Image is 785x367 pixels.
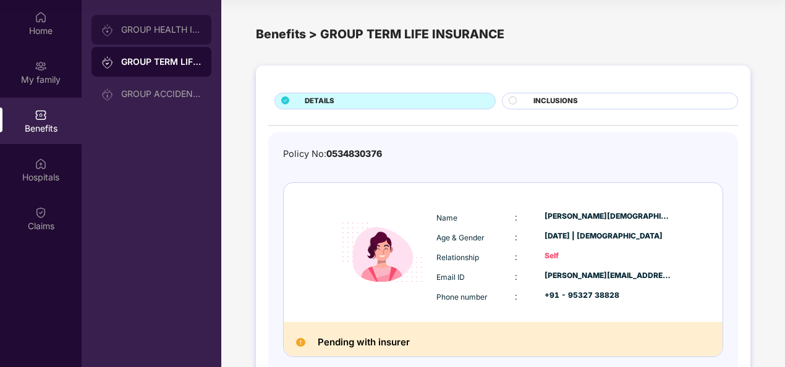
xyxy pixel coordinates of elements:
[305,96,334,107] span: DETAILS
[101,56,114,69] img: svg+xml;base64,PHN2ZyB3aWR0aD0iMjAiIGhlaWdodD0iMjAiIHZpZXdCb3g9IjAgMCAyMCAyMCIgZmlsbD0ibm9uZSIgeG...
[283,147,382,161] div: Policy No:
[545,250,672,262] div: Self
[545,290,672,302] div: +91 - 95327 38828
[515,271,517,282] span: :
[35,158,47,170] img: svg+xml;base64,PHN2ZyBpZD0iSG9zcGl0YWxzIiB4bWxucz0iaHR0cDovL3d3dy53My5vcmcvMjAwMC9zdmciIHdpZHRoPS...
[515,291,517,302] span: :
[35,11,47,23] img: svg+xml;base64,PHN2ZyBpZD0iSG9tZSIgeG1sbnM9Imh0dHA6Ly93d3cudzMub3JnLzIwMDAvc3ZnIiB3aWR0aD0iMjAiIG...
[515,212,517,222] span: :
[35,60,47,72] img: svg+xml;base64,PHN2ZyB3aWR0aD0iMjAiIGhlaWdodD0iMjAiIHZpZXdCb3g9IjAgMCAyMCAyMCIgZmlsbD0ibm9uZSIgeG...
[318,334,410,350] h2: Pending with insurer
[515,251,517,262] span: :
[436,272,465,282] span: Email ID
[533,96,578,107] span: INCLUSIONS
[101,88,114,101] img: svg+xml;base64,PHN2ZyB3aWR0aD0iMjAiIGhlaWdodD0iMjAiIHZpZXdCb3g9IjAgMCAyMCAyMCIgZmlsbD0ibm9uZSIgeG...
[101,24,114,36] img: svg+xml;base64,PHN2ZyB3aWR0aD0iMjAiIGhlaWdodD0iMjAiIHZpZXdCb3g9IjAgMCAyMCAyMCIgZmlsbD0ibm9uZSIgeG...
[35,206,47,219] img: svg+xml;base64,PHN2ZyBpZD0iQ2xhaW0iIHhtbG5zPSJodHRwOi8vd3d3LnczLm9yZy8yMDAwL3N2ZyIgd2lkdGg9IjIwIi...
[326,148,382,159] span: 0534830376
[436,292,488,302] span: Phone number
[436,233,485,242] span: Age & Gender
[121,56,202,68] div: GROUP TERM LIFE INSURANCE
[296,338,305,347] img: Pending
[545,230,672,242] div: [DATE] | [DEMOGRAPHIC_DATA]
[436,253,479,262] span: Relationship
[256,25,750,44] div: Benefits > GROUP TERM LIFE INSURANCE
[515,232,517,242] span: :
[331,201,433,303] img: icon
[545,270,672,282] div: [PERSON_NAME][EMAIL_ADDRESS][DOMAIN_NAME]
[545,211,672,222] div: [PERSON_NAME][DEMOGRAPHIC_DATA]
[121,25,202,35] div: GROUP HEALTH INSURANCE
[436,213,457,222] span: Name
[121,89,202,99] div: GROUP ACCIDENTAL INSURANCE
[35,109,47,121] img: svg+xml;base64,PHN2ZyBpZD0iQmVuZWZpdHMiIHhtbG5zPSJodHRwOi8vd3d3LnczLm9yZy8yMDAwL3N2ZyIgd2lkdGg9Ij...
